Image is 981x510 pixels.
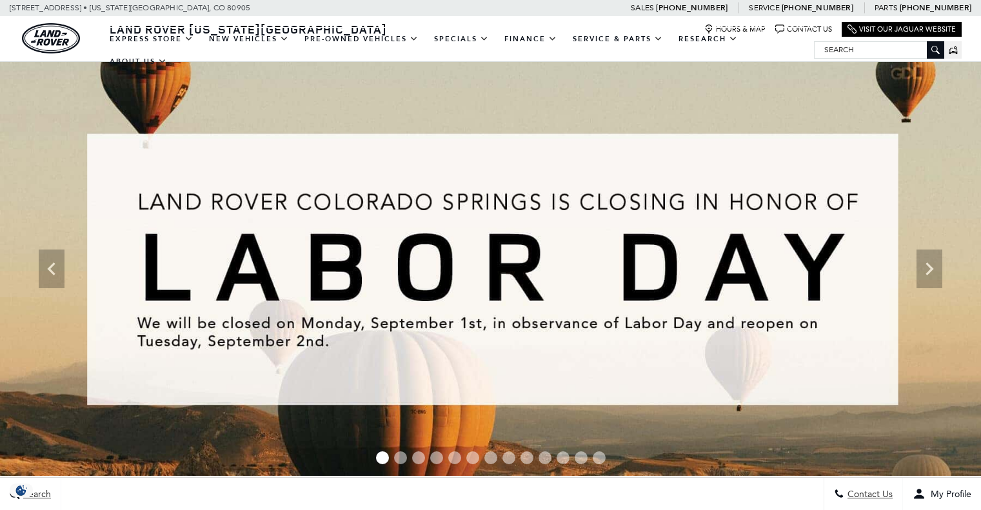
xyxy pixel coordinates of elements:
a: About Us [102,50,175,73]
a: Finance [497,28,565,50]
a: New Vehicles [201,28,297,50]
input: Search [815,42,944,57]
a: land-rover [22,23,80,54]
a: Pre-Owned Vehicles [297,28,426,50]
span: Go to slide 8 [502,451,515,464]
span: Go to slide 1 [376,451,389,464]
a: Service & Parts [565,28,671,50]
a: Hours & Map [704,25,766,34]
a: Contact Us [775,25,832,34]
a: [STREET_ADDRESS] • [US_STATE][GEOGRAPHIC_DATA], CO 80905 [10,3,250,12]
div: Previous [39,250,64,288]
a: Research [671,28,746,50]
a: Visit Our Jaguar Website [847,25,956,34]
span: Go to slide 12 [575,451,588,464]
span: Go to slide 2 [394,451,407,464]
span: Parts [875,3,898,12]
a: [PHONE_NUMBER] [782,3,853,13]
a: Specials [426,28,497,50]
span: My Profile [926,489,971,500]
span: Go to slide 3 [412,451,425,464]
span: Go to slide 6 [466,451,479,464]
span: Go to slide 7 [484,451,497,464]
a: Land Rover [US_STATE][GEOGRAPHIC_DATA] [102,21,395,37]
span: Go to slide 10 [539,451,551,464]
span: Go to slide 5 [448,451,461,464]
span: Sales [631,3,654,12]
span: Go to slide 13 [593,451,606,464]
div: Next [917,250,942,288]
nav: Main Navigation [102,28,814,73]
img: Opt-Out Icon [6,484,36,497]
span: Go to slide 9 [520,451,533,464]
span: Service [749,3,779,12]
img: Land Rover [22,23,80,54]
a: EXPRESS STORE [102,28,201,50]
span: Contact Us [844,489,893,500]
button: Open user profile menu [903,478,981,510]
span: Go to slide 11 [557,451,570,464]
span: Go to slide 4 [430,451,443,464]
a: [PHONE_NUMBER] [656,3,728,13]
a: [PHONE_NUMBER] [900,3,971,13]
span: Land Rover [US_STATE][GEOGRAPHIC_DATA] [110,21,387,37]
section: Click to Open Cookie Consent Modal [6,484,36,497]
